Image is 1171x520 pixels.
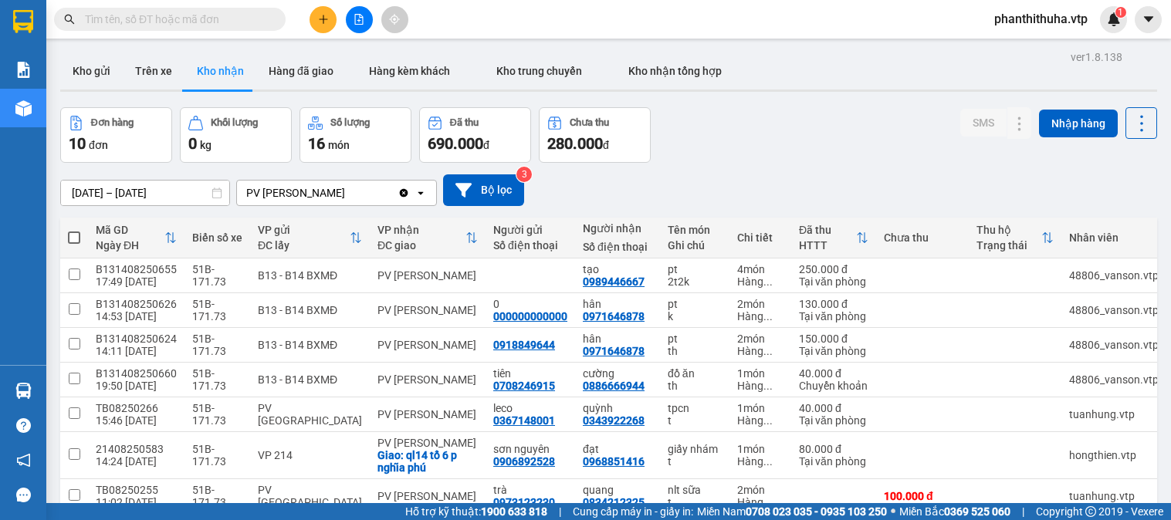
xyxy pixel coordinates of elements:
[583,333,652,345] div: hân
[668,239,722,252] div: Ghi chú
[300,107,411,163] button: Số lượng16món
[192,333,242,357] div: 51B-171.73
[96,380,177,392] div: 19:50 [DATE]
[493,367,567,380] div: tiên
[1069,490,1164,502] div: tuanhung.vtp
[258,239,350,252] div: ĐC lấy
[668,414,722,427] div: t
[583,455,645,468] div: 0968851416
[481,505,547,518] strong: 1900 633 818
[799,239,856,252] div: HTTT
[668,380,722,392] div: th
[370,218,486,258] th: Toggle SortBy
[419,107,531,163] button: Đã thu690.000đ
[88,218,184,258] th: Toggle SortBy
[64,14,75,25] span: search
[763,455,773,468] span: ...
[180,107,292,163] button: Khối lượng0kg
[16,418,31,433] span: question-circle
[737,263,783,275] div: 4 món
[377,239,465,252] div: ĐC giao
[60,107,172,163] button: Đơn hàng10đơn
[799,275,868,288] div: Tại văn phòng
[668,263,722,275] div: pt
[737,414,783,427] div: Hàng thông thường
[493,310,567,322] div: 000000000000
[737,367,783,380] div: 1 món
[1069,449,1164,461] div: hongthien.vtp
[583,414,645,427] div: 0343922268
[443,174,524,206] button: Bộ lọc
[668,455,722,468] div: t
[799,380,868,392] div: Chuyển khoản
[346,6,373,33] button: file-add
[1085,506,1096,517] span: copyright
[583,345,645,357] div: 0971646878
[96,263,177,275] div: B131408250655
[976,224,1041,236] div: Thu hộ
[799,455,868,468] div: Tại văn phòng
[746,505,887,518] strong: 0708 023 035 - 0935 103 250
[398,187,410,199] svg: Clear value
[16,488,31,502] span: message
[188,134,197,153] span: 0
[496,65,582,77] span: Kho trung chuyển
[547,134,603,153] span: 280.000
[799,224,856,236] div: Đã thu
[583,402,652,414] div: quỳnh
[493,455,555,468] div: 0906892528
[799,414,868,427] div: Tại văn phòng
[369,65,450,77] span: Hàng kèm khách
[493,339,555,351] div: 0918849644
[493,224,567,236] div: Người gửi
[377,339,478,351] div: PV [PERSON_NAME]
[1135,6,1162,33] button: caret-down
[799,263,868,275] div: 250.000 đ
[960,109,1007,137] button: SMS
[256,52,346,89] button: Hàng đã giao
[483,139,489,151] span: đ
[976,239,1041,252] div: Trạng thái
[763,380,773,392] span: ...
[493,496,555,508] div: 0973123230
[450,117,479,128] div: Đã thu
[799,443,868,455] div: 80.000 đ
[184,52,256,89] button: Kho nhận
[799,298,868,310] div: 130.000 đ
[69,134,86,153] span: 10
[668,310,722,322] div: k
[493,380,555,392] div: 0708246915
[583,496,645,508] div: 0834212325
[1118,7,1123,18] span: 1
[493,414,555,427] div: 0367148001
[1069,231,1164,244] div: Nhân viên
[493,298,567,310] div: 0
[763,345,773,357] span: ...
[603,139,609,151] span: đ
[96,367,177,380] div: B131408250660
[668,345,722,357] div: th
[884,231,961,244] div: Chưa thu
[428,134,483,153] span: 690.000
[96,333,177,345] div: B131408250624
[192,402,242,427] div: 51B-171.73
[96,443,177,455] div: 21408250583
[377,449,478,474] div: Giao: ql14 tổ 6 p nghĩa phú
[192,263,242,288] div: 51B-171.73
[668,367,722,380] div: đồ ăn
[389,14,400,25] span: aim
[246,185,345,201] div: PV [PERSON_NAME]
[493,484,567,496] div: trà
[96,484,177,496] div: TB08250255
[250,218,370,258] th: Toggle SortBy
[13,10,33,33] img: logo-vxr
[583,298,652,310] div: hân
[737,310,783,322] div: Hàng thông thường
[668,496,722,508] div: t
[96,402,177,414] div: TB08250266
[61,181,229,205] input: Select a date range.
[1069,373,1164,386] div: 48806_vanson.vtp
[377,408,478,420] div: PV [PERSON_NAME]
[123,52,184,89] button: Trên xe
[96,414,177,427] div: 15:46 [DATE]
